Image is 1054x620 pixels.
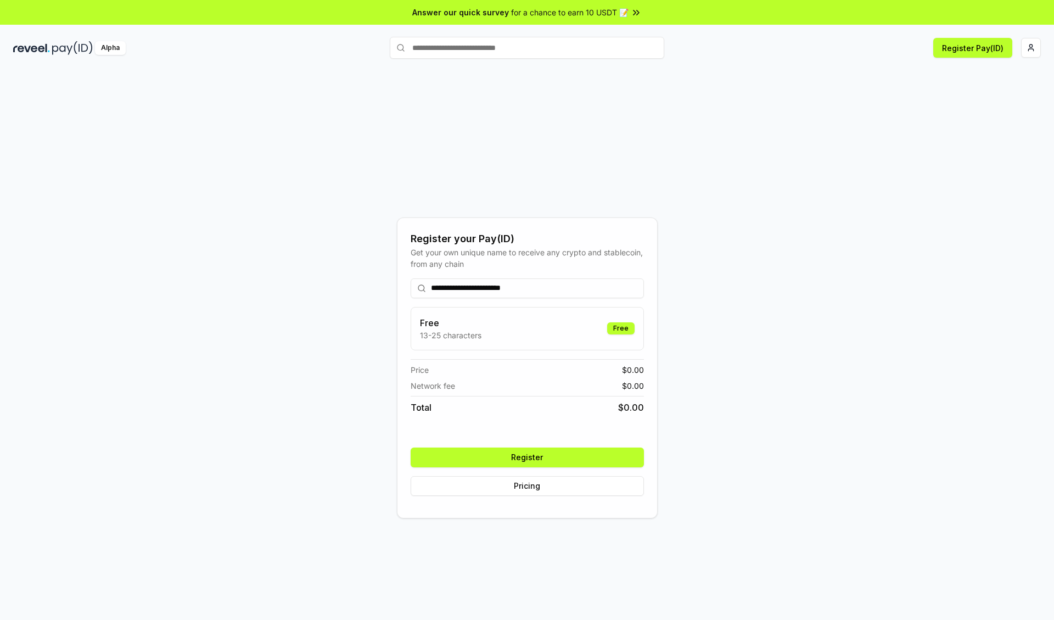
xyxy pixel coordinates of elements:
[622,364,644,376] span: $ 0.00
[95,41,126,55] div: Alpha
[607,322,635,334] div: Free
[511,7,629,18] span: for a chance to earn 10 USDT 📝
[52,41,93,55] img: pay_id
[420,316,481,329] h3: Free
[622,380,644,392] span: $ 0.00
[618,401,644,414] span: $ 0.00
[411,401,431,414] span: Total
[420,329,481,341] p: 13-25 characters
[411,380,455,392] span: Network fee
[411,247,644,270] div: Get your own unique name to receive any crypto and stablecoin, from any chain
[933,38,1012,58] button: Register Pay(ID)
[411,231,644,247] div: Register your Pay(ID)
[411,448,644,467] button: Register
[411,364,429,376] span: Price
[13,41,50,55] img: reveel_dark
[411,476,644,496] button: Pricing
[412,7,509,18] span: Answer our quick survey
